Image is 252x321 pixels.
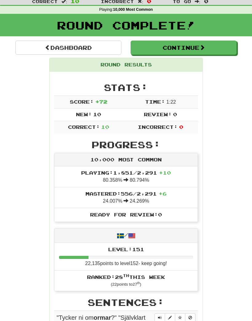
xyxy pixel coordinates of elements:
[54,82,198,93] h2: Stats:
[90,212,162,217] span: Ready for Review: 0
[113,7,153,12] strong: 10,000 Most Common
[179,124,183,130] span: 0
[49,58,203,72] div: Round Results
[138,124,178,130] span: Incorrect:
[173,111,177,117] span: 0
[87,274,165,280] span: Ranked: 28 this week
[54,153,198,167] div: 10,000 Most Common
[68,124,100,130] span: Correct:
[76,111,92,117] span: New:
[131,41,237,55] button: Continue
[54,187,198,208] li: 24.007% 24.269%
[111,282,141,287] small: ( 22 points to 27 )
[70,99,94,105] span: Score:
[123,273,129,278] sup: th
[54,140,198,150] h2: Progress:
[85,191,167,196] span: Mastered: 556 / 2,291
[15,41,121,55] a: Dashboard
[54,243,198,271] li: 22,135 points to level 152 - keep going!
[54,297,198,307] h2: Sentences:
[145,99,165,105] span: Time:
[144,111,172,117] span: Review:
[159,191,167,196] span: + 6
[137,281,140,285] sup: th
[54,228,198,243] div: /
[101,124,109,130] span: 10
[159,170,171,176] span: + 10
[95,99,107,105] span: + 72
[2,19,250,31] h1: Round Complete!
[166,99,176,105] span: 1 : 22
[108,246,144,252] span: Level: 151
[54,166,198,187] li: 80.358% 80.794%
[81,170,171,176] span: Playing: 1,851 / 2,291
[93,111,101,117] span: 10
